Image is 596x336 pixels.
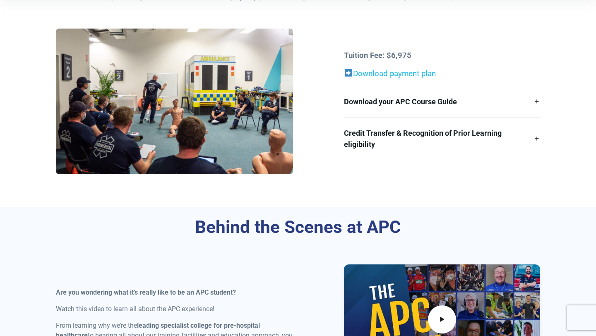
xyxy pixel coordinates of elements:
[353,69,436,78] a: Download payment plan
[344,51,411,60] strong: Tuition Fee: $6,975
[344,86,540,117] a: Download your APC Course Guide
[345,69,353,77] img: ➡️
[56,304,293,314] p: Watch this video to learn all about the APC experience!
[344,118,540,160] a: Credit Transfer & Recognition of Prior Learning eligibility
[56,217,540,238] h3: Behind the Scenes at APC
[56,288,236,296] strong: Are you wondering what it’s really like to be an APC student?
